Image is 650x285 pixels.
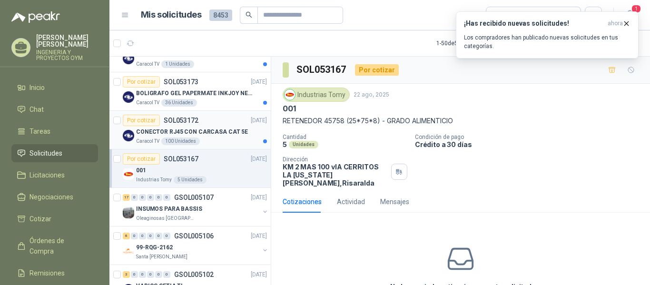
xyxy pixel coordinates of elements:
a: Remisiones [11,264,98,282]
button: ¡Has recibido nuevas solicitudes!ahora Los compradores han publicado nuevas solicitudes en tus ca... [456,11,639,59]
p: CONECTOR RJ45 CON CARCASA CAT 5E [136,128,248,137]
span: 1 [631,4,641,13]
div: Por cotizar [123,76,160,88]
div: 36 Unidades [161,99,197,107]
p: 001 [283,104,295,114]
div: Actividad [337,197,365,207]
a: Órdenes de Compra [11,232,98,260]
p: BOLIGRAFO GEL PAPERMATE INKJOY NEGRO [136,89,255,98]
p: 99-RQG-2162 [136,243,173,252]
img: Company Logo [123,130,134,141]
a: 17 0 0 0 0 0 GSOL005107[DATE] Company LogoINSUMOS PARA BASSISOleaginosas [GEOGRAPHIC_DATA][PERSON... [123,192,269,222]
p: KM 2 MAS 100 vIA CERRITOS LA [US_STATE] [PERSON_NAME] , Risaralda [283,163,387,187]
p: [PERSON_NAME] [PERSON_NAME] [36,34,98,48]
div: 0 [139,271,146,278]
span: ahora [608,20,623,28]
p: [DATE] [251,116,267,125]
div: Por cotizar [123,115,160,126]
span: search [246,11,252,18]
h3: SOL053167 [296,62,347,77]
p: SOL053167 [164,156,198,162]
div: 0 [131,233,138,239]
div: 3 [123,271,130,278]
p: SOL053173 [164,79,198,85]
div: 6 [123,233,130,239]
div: 0 [131,271,138,278]
a: Por cotizarSOL053172[DATE] Company LogoCONECTOR RJ45 CON CARCASA CAT 5ECaracol TV100 Unidades [109,111,271,149]
p: Condición de pago [415,134,646,140]
div: Unidades [289,141,318,148]
div: 0 [155,233,162,239]
div: 1 - 50 de 5256 [436,36,498,51]
div: 0 [147,271,154,278]
img: Company Logo [285,89,295,100]
img: Company Logo [123,53,134,64]
span: Negociaciones [30,192,73,202]
img: Company Logo [123,168,134,180]
p: GSOL005102 [174,271,214,278]
p: Santa [PERSON_NAME] [136,253,187,261]
div: 17 [123,194,130,201]
div: Industrias Tomy [283,88,350,102]
div: 100 Unidades [161,138,200,145]
a: Licitaciones [11,166,98,184]
div: 0 [147,194,154,201]
img: Company Logo [123,246,134,257]
span: Órdenes de Compra [30,236,89,256]
p: SOL053172 [164,117,198,124]
p: Dirección [283,156,387,163]
div: 0 [139,194,146,201]
div: 0 [163,194,170,201]
p: Los compradores han publicado nuevas solicitudes en tus categorías. [464,33,630,50]
div: 0 [163,233,170,239]
p: [DATE] [251,78,267,87]
p: RETENEDOR 45758 (25*75*8) - GRADO ALIMENTICIO [283,116,639,126]
a: Chat [11,100,98,118]
p: Caracol TV [136,138,159,145]
p: [DATE] [251,232,267,241]
span: Solicitudes [30,148,62,158]
p: INGENIERIA Y PROYECTOS OYM [36,49,98,61]
div: 0 [147,233,154,239]
div: 0 [155,271,162,278]
div: Todas [492,10,512,20]
span: Inicio [30,82,45,93]
p: GSOL005107 [174,194,214,201]
p: Industrias Tomy [136,176,172,184]
div: Mensajes [380,197,409,207]
p: [DATE] [251,193,267,202]
h3: ¡Has recibido nuevas solicitudes! [464,20,604,28]
div: 0 [131,194,138,201]
span: Tareas [30,126,50,137]
div: 0 [139,233,146,239]
p: Cantidad [283,134,407,140]
div: 0 [155,194,162,201]
a: 6 0 0 0 0 0 GSOL005106[DATE] Company Logo99-RQG-2162Santa [PERSON_NAME] [123,230,269,261]
p: INSUMOS PARA BASSIS [136,205,202,214]
p: Caracol TV [136,99,159,107]
p: Crédito a 30 días [415,140,646,148]
a: Negociaciones [11,188,98,206]
a: Por cotizarSOL053167[DATE] Company Logo001Industrias Tomy5 Unidades [109,149,271,188]
div: 0 [163,271,170,278]
button: 1 [621,7,639,24]
span: Chat [30,104,44,115]
p: 001 [136,166,146,175]
p: Oleaginosas [GEOGRAPHIC_DATA][PERSON_NAME] [136,215,196,222]
a: Cotizar [11,210,98,228]
h1: Mis solicitudes [141,8,202,22]
div: 1 Unidades [161,60,194,68]
div: Cotizaciones [283,197,322,207]
p: [DATE] [251,155,267,164]
p: Caracol TV [136,60,159,68]
span: Licitaciones [30,170,65,180]
img: Company Logo [123,91,134,103]
a: Tareas [11,122,98,140]
p: 22 ago, 2025 [354,90,389,99]
span: Cotizar [30,214,51,224]
div: 5 Unidades [174,176,207,184]
a: Por cotizarSOL053173[DATE] Company LogoBOLIGRAFO GEL PAPERMATE INKJOY NEGROCaracol TV36 Unidades [109,72,271,111]
span: Remisiones [30,268,65,278]
p: GSOL005106 [174,233,214,239]
p: 5 [283,140,287,148]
